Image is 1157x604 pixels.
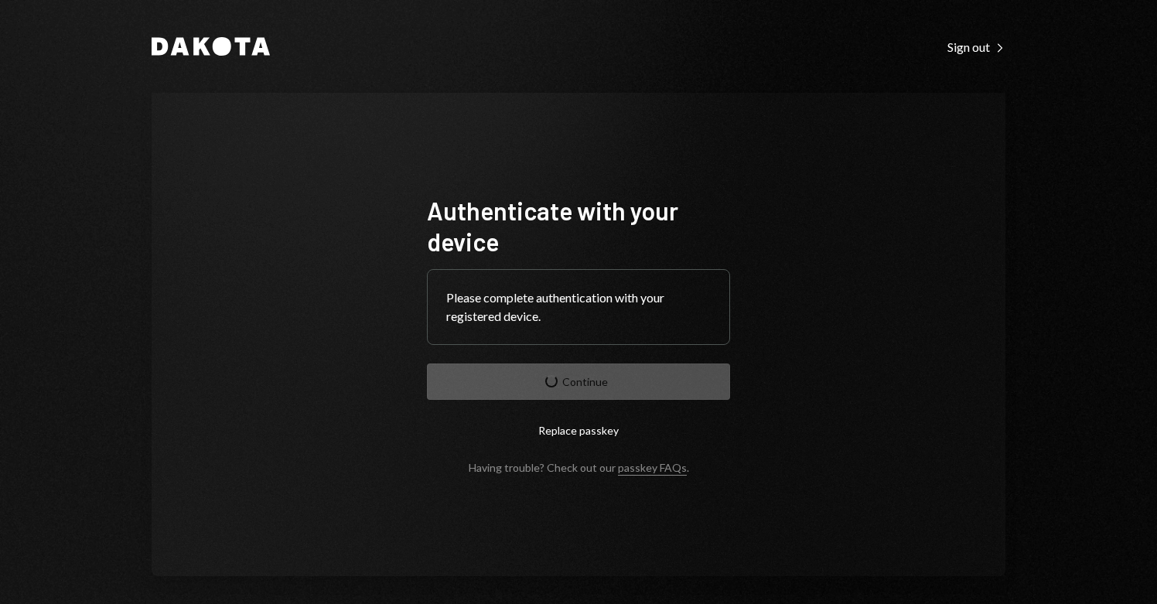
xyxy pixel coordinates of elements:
[469,461,689,474] div: Having trouble? Check out our .
[618,461,687,476] a: passkey FAQs
[947,39,1005,55] div: Sign out
[947,38,1005,55] a: Sign out
[427,195,730,257] h1: Authenticate with your device
[427,412,730,449] button: Replace passkey
[446,288,711,326] div: Please complete authentication with your registered device.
